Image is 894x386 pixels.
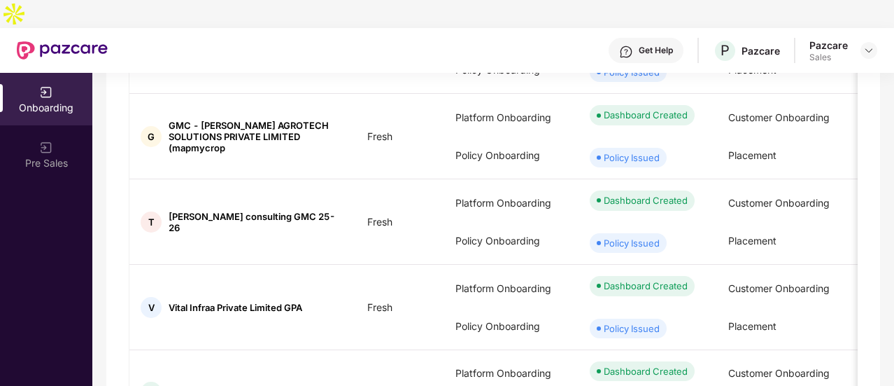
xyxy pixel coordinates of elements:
[444,137,579,174] div: Policy Onboarding
[728,64,776,76] span: Placement
[169,302,302,313] span: Vital Infraa Private Limited GPA
[809,39,848,52] div: Pazcare
[444,99,579,137] div: Platform Onboarding
[356,301,404,313] span: Fresh
[604,364,688,378] div: Dashboard Created
[604,108,688,122] div: Dashboard Created
[721,42,730,59] span: P
[728,149,776,161] span: Placement
[728,235,776,247] span: Placement
[742,44,780,57] div: Pazcare
[619,45,633,59] img: svg+xml;base64,PHN2ZyBpZD0iSGVscC0zMngzMiIgeG1sbnM9Imh0dHA6Ly93d3cudzMub3JnLzIwMDAvc3ZnIiB3aWR0aD...
[863,45,874,56] img: svg+xml;base64,PHN2ZyBpZD0iRHJvcGRvd24tMzJ4MzIiIHhtbG5zPSJodHRwOi8vd3d3LnczLm9yZy8yMDAwL3N2ZyIgd2...
[809,52,848,63] div: Sales
[604,279,688,293] div: Dashboard Created
[39,141,53,155] img: svg+xml;base64,PHN2ZyB3aWR0aD0iMjAiIGhlaWdodD0iMjAiIHZpZXdCb3g9IjAgMCAyMCAyMCIgZmlsbD0ibm9uZSIgeG...
[728,282,830,294] span: Customer Onboarding
[639,45,673,56] div: Get Help
[728,320,776,332] span: Placement
[356,216,404,228] span: Fresh
[444,270,579,308] div: Platform Onboarding
[604,236,660,250] div: Policy Issued
[444,222,579,260] div: Policy Onboarding
[17,41,108,60] img: New Pazcare Logo
[728,111,830,123] span: Customer Onboarding
[604,193,688,207] div: Dashboard Created
[604,322,660,336] div: Policy Issued
[39,85,53,99] img: svg+xml;base64,PHN2ZyB3aWR0aD0iMjAiIGhlaWdodD0iMjAiIHZpZXdCb3g9IjAgMCAyMCAyMCIgZmlsbD0ibm9uZSIgeG...
[169,211,345,233] span: [PERSON_NAME] consulting GMC 25-26
[728,197,830,209] span: Customer Onboarding
[604,151,660,165] div: Policy Issued
[356,130,404,142] span: Fresh
[141,212,162,233] div: T
[141,297,162,318] div: V
[444,184,579,222] div: Platform Onboarding
[728,367,830,379] span: Customer Onboarding
[169,120,345,153] span: GMC - [PERSON_NAME] AGROTECH SOLUTIONS PRIVATE LIMITED (mapmycrop
[141,126,162,147] div: G
[444,308,579,345] div: Policy Onboarding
